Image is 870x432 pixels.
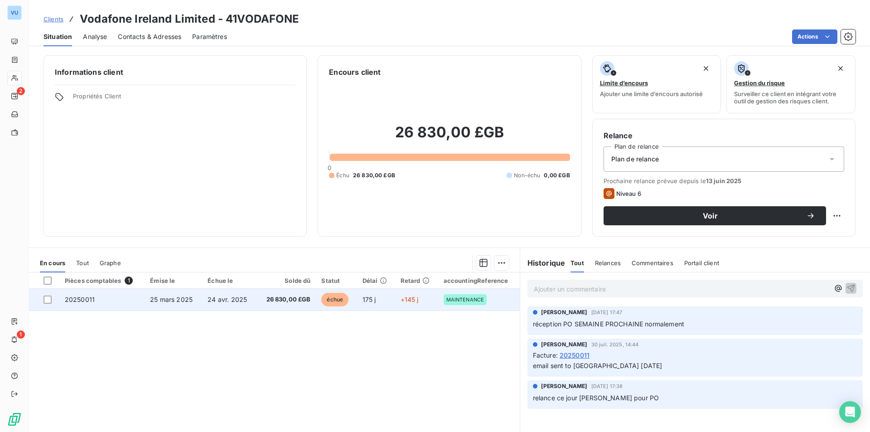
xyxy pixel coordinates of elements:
[329,123,570,150] h2: 26 830,00 £GB
[734,90,848,105] span: Surveiller ce client en intégrant votre outil de gestion des risques client.
[600,90,703,97] span: Ajouter une limite d’encours autorisé
[541,308,588,316] span: [PERSON_NAME]
[706,177,742,184] span: 13 juin 2025
[616,190,641,197] span: Niveau 6
[17,87,25,95] span: 2
[444,277,514,284] div: accountingReference
[541,340,588,349] span: [PERSON_NAME]
[83,32,107,41] span: Analyse
[520,257,565,268] h6: Historique
[208,296,247,303] span: 24 avr. 2025
[533,350,558,360] span: Facture :
[726,55,855,113] button: Gestion du risqueSurveiller ce client en intégrant votre outil de gestion des risques client.
[604,130,844,141] h6: Relance
[76,259,89,267] span: Tout
[321,277,351,284] div: Statut
[600,79,648,87] span: Limite d’encours
[65,277,139,285] div: Pièces comptables
[328,164,331,171] span: 0
[611,155,659,164] span: Plan de relance
[541,382,588,390] span: [PERSON_NAME]
[614,212,806,219] span: Voir
[839,401,861,423] div: Open Intercom Messenger
[734,79,785,87] span: Gestion du risque
[592,55,721,113] button: Limite d’encoursAjouter une limite d’encours autorisé
[17,330,25,339] span: 1
[401,277,433,284] div: Retard
[55,67,295,78] h6: Informations client
[560,350,590,360] span: 20250011
[150,277,197,284] div: Émise le
[570,259,584,267] span: Tout
[125,277,133,285] span: 1
[792,29,837,44] button: Actions
[43,15,63,23] span: Clients
[604,177,844,184] span: Prochaine relance prévue depuis le
[192,32,227,41] span: Paramètres
[591,383,623,389] span: [DATE] 17:38
[80,11,300,27] h3: Vodafone Ireland Limited - 41VODAFONE
[40,259,65,267] span: En cours
[591,310,623,315] span: [DATE] 17:47
[533,394,659,402] span: relance ce jour [PERSON_NAME] pour PO
[336,171,349,180] span: Échu
[362,296,376,303] span: 175 j
[262,277,311,284] div: Solde dû
[533,320,684,328] span: réception PO SEMAINE PROCHAINE normalement
[43,32,72,41] span: Situation
[65,296,95,303] span: 20250011
[362,277,390,284] div: Délai
[533,362,662,369] span: email sent to [GEOGRAPHIC_DATA] [DATE]
[401,296,419,303] span: +145 j
[118,32,181,41] span: Contacts & Adresses
[321,293,348,306] span: échue
[73,92,295,105] span: Propriétés Client
[604,206,826,225] button: Voir
[43,15,63,24] a: Clients
[208,277,251,284] div: Échue le
[7,412,22,427] img: Logo LeanPay
[262,295,311,304] span: 26 830,00 £GB
[100,259,121,267] span: Graphe
[329,67,381,78] h6: Encours client
[150,296,193,303] span: 25 mars 2025
[446,297,484,302] span: MAINTENANCE
[632,259,673,267] span: Commentaires
[544,171,570,180] span: 0,00 £GB
[353,171,395,180] span: 26 830,00 £GB
[684,259,719,267] span: Portail client
[514,171,540,180] span: Non-échu
[595,259,621,267] span: Relances
[7,5,22,20] div: VU
[591,342,639,347] span: 30 juil. 2025, 14:44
